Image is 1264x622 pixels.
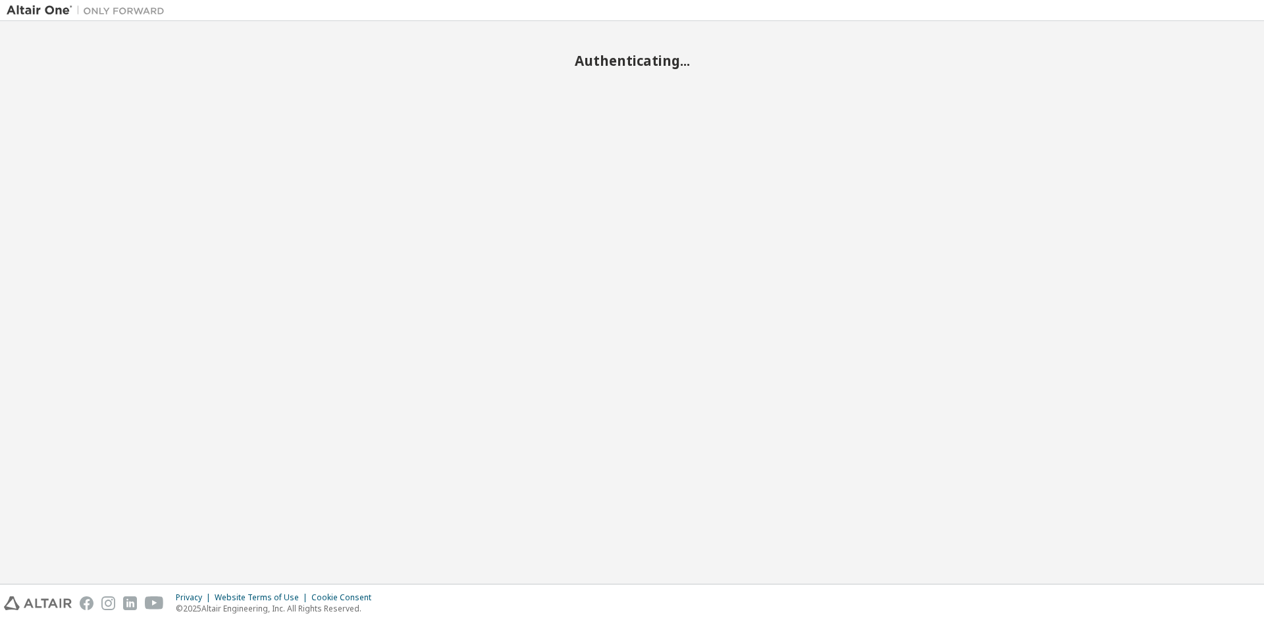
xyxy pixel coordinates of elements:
[176,603,379,614] p: © 2025 Altair Engineering, Inc. All Rights Reserved.
[4,596,72,610] img: altair_logo.svg
[7,4,171,17] img: Altair One
[7,52,1257,69] h2: Authenticating...
[80,596,93,610] img: facebook.svg
[311,592,379,603] div: Cookie Consent
[145,596,164,610] img: youtube.svg
[215,592,311,603] div: Website Terms of Use
[123,596,137,610] img: linkedin.svg
[101,596,115,610] img: instagram.svg
[176,592,215,603] div: Privacy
